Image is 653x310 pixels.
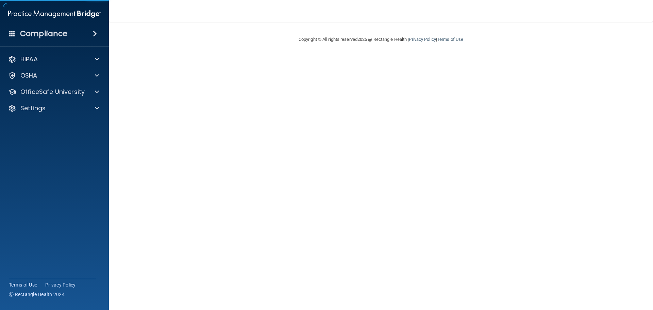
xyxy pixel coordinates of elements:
[20,29,67,38] h4: Compliance
[9,281,37,288] a: Terms of Use
[20,104,46,112] p: Settings
[20,88,85,96] p: OfficeSafe University
[8,104,99,112] a: Settings
[409,37,436,42] a: Privacy Policy
[8,55,99,63] a: HIPAA
[9,291,65,298] span: Ⓒ Rectangle Health 2024
[437,37,463,42] a: Terms of Use
[45,281,76,288] a: Privacy Policy
[257,29,505,50] div: Copyright © All rights reserved 2025 @ Rectangle Health | |
[8,7,101,21] img: PMB logo
[20,71,37,80] p: OSHA
[8,71,99,80] a: OSHA
[8,88,99,96] a: OfficeSafe University
[20,55,38,63] p: HIPAA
